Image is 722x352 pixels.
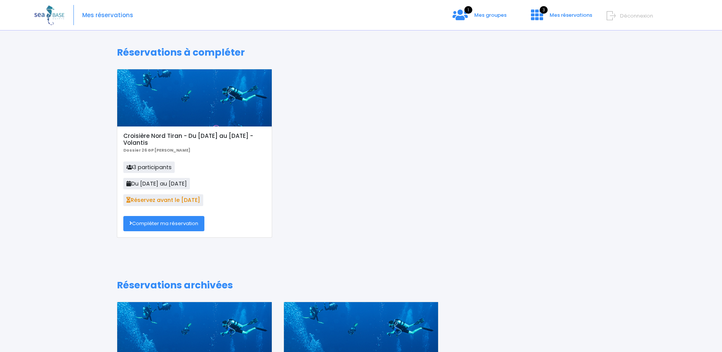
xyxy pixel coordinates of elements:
[550,11,592,19] span: Mes réservations
[123,133,265,146] h5: Croisière Nord Tiran - Du [DATE] au [DATE] - Volantis
[540,6,548,14] span: 3
[117,280,605,291] h1: Réservations archivées
[123,178,190,189] span: Du [DATE] au [DATE]
[464,6,472,14] span: 1
[446,14,513,21] a: 1 Mes groupes
[525,14,597,21] a: 3 Mes réservations
[474,11,507,19] span: Mes groupes
[123,216,204,231] a: Compléter ma réservation
[123,162,175,173] span: 3 participants
[123,147,190,153] b: Dossier 26 GP [PERSON_NAME]
[620,12,653,19] span: Déconnexion
[123,194,203,206] span: Réservez avant le [DATE]
[117,47,605,58] h1: Réservations à compléter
